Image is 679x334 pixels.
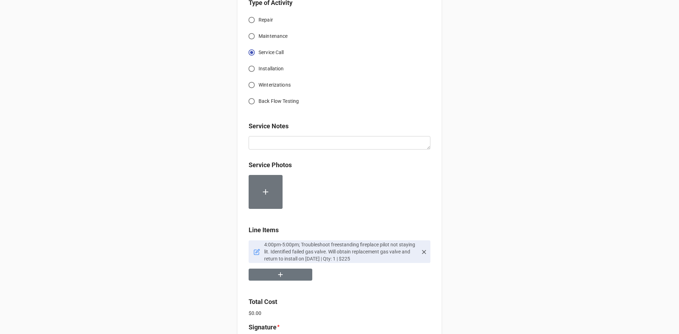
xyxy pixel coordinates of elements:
[259,81,291,89] span: Winterizations
[249,310,430,317] p: $0.00
[249,322,277,332] label: Signature
[259,98,299,105] span: Back Flow Testing
[249,298,277,305] b: Total Cost
[259,49,284,56] span: Service Call
[249,121,289,131] label: Service Notes
[259,33,288,40] span: Maintenance
[264,241,418,262] p: 4:00pm-5:00pm; Troubleshoot freestanding fireplace pilot not staying lit. Identified failed gas v...
[259,16,273,24] span: Repair
[249,225,279,235] label: Line Items
[259,65,284,72] span: Installation
[249,160,292,170] label: Service Photos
